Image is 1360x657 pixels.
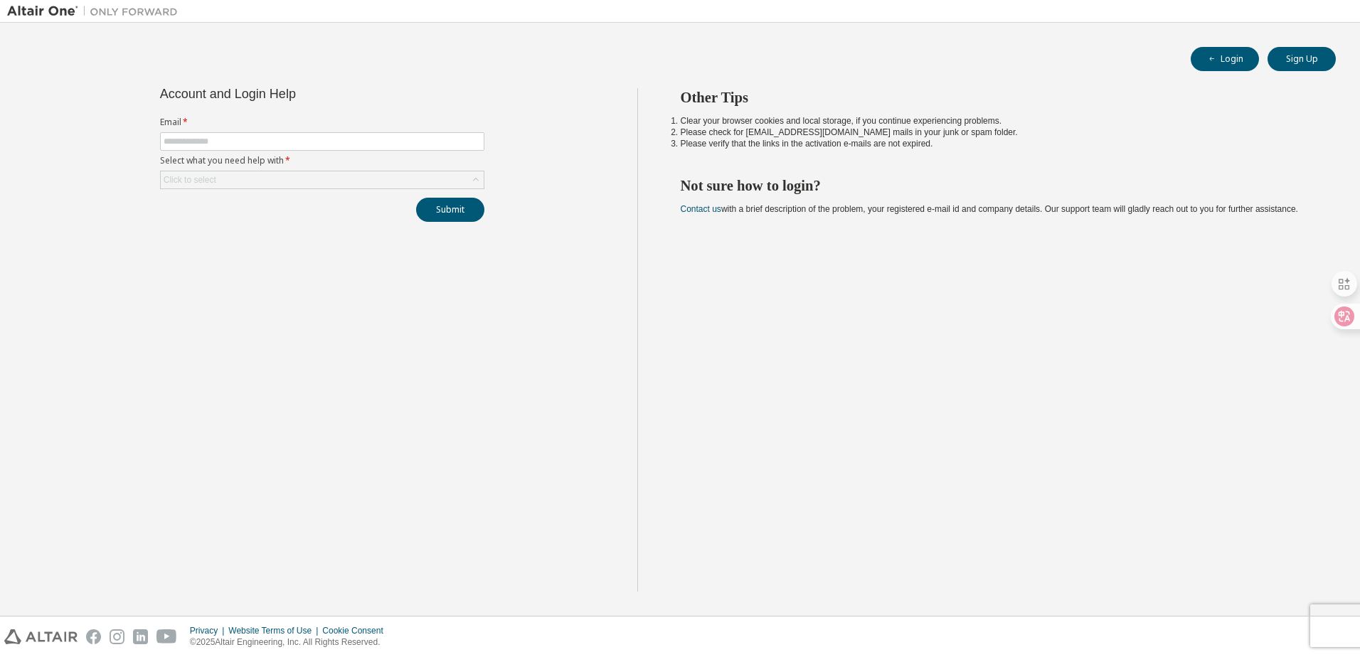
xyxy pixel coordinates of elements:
img: altair_logo.svg [4,629,78,644]
div: Cookie Consent [322,625,391,636]
div: Website Terms of Use [228,625,322,636]
div: Account and Login Help [160,88,420,100]
button: Sign Up [1268,47,1336,71]
h2: Not sure how to login? [681,176,1311,195]
img: youtube.svg [156,629,177,644]
img: Altair One [7,4,185,18]
li: Please check for [EMAIL_ADDRESS][DOMAIN_NAME] mails in your junk or spam folder. [681,127,1311,138]
a: Contact us [681,204,721,214]
div: Click to select [161,171,484,188]
img: linkedin.svg [133,629,148,644]
h2: Other Tips [681,88,1311,107]
img: facebook.svg [86,629,101,644]
img: instagram.svg [110,629,124,644]
label: Email [160,117,484,128]
p: © 2025 Altair Engineering, Inc. All Rights Reserved. [190,636,392,648]
div: Privacy [190,625,228,636]
li: Clear your browser cookies and local storage, if you continue experiencing problems. [681,115,1311,127]
li: Please verify that the links in the activation e-mails are not expired. [681,138,1311,149]
div: Click to select [164,174,216,186]
label: Select what you need help with [160,155,484,166]
button: Login [1191,47,1259,71]
button: Submit [416,198,484,222]
span: with a brief description of the problem, your registered e-mail id and company details. Our suppo... [681,204,1298,214]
